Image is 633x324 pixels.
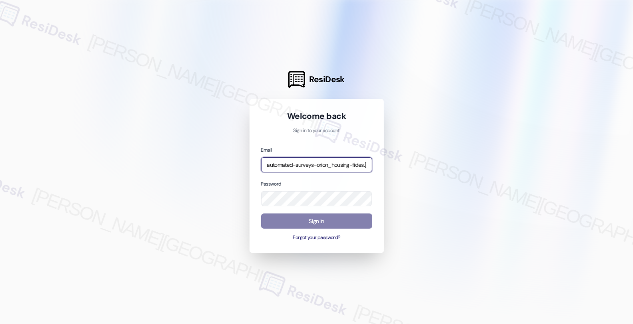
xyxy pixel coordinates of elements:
[261,147,272,153] label: Email
[261,157,372,173] input: name@example.com
[261,181,282,187] label: Password
[261,127,372,134] p: Sign in to your account
[261,213,372,229] button: Sign In
[288,71,305,88] img: ResiDesk Logo
[309,74,345,85] span: ResiDesk
[261,234,372,241] button: Forgot your password?
[261,111,372,122] h1: Welcome back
